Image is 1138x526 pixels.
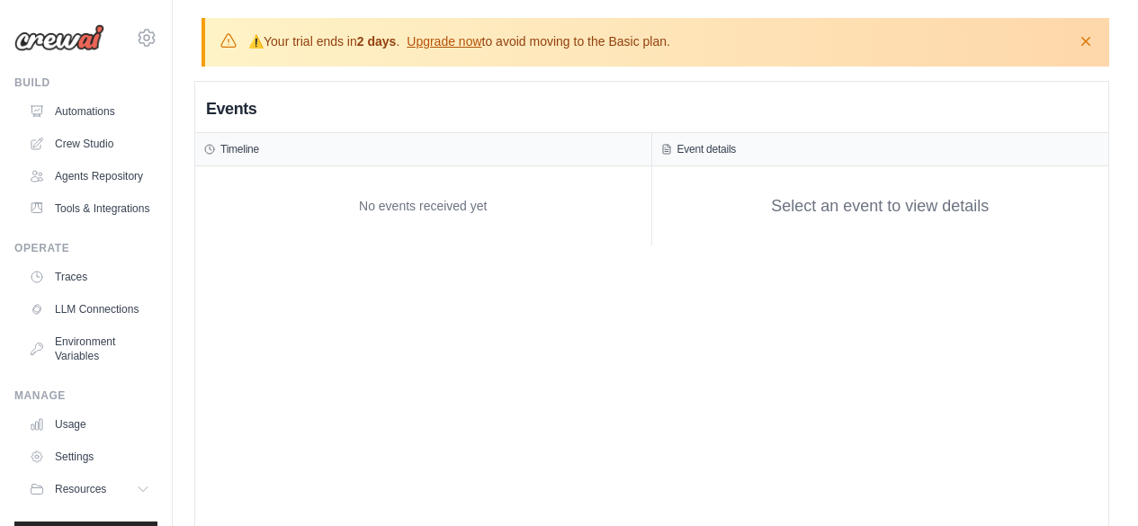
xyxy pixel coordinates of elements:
[55,482,106,496] span: Resources
[204,175,642,236] div: No events received yet
[14,24,104,51] img: Logo
[22,162,157,191] a: Agents Repository
[22,327,157,370] a: Environment Variables
[677,142,737,156] h3: Event details
[407,34,481,49] a: Upgrade now
[220,142,259,156] h3: Timeline
[248,34,264,49] strong: ⚠️
[22,410,157,439] a: Usage
[22,97,157,126] a: Automations
[14,76,157,90] div: Build
[14,241,157,255] div: Operate
[22,263,157,291] a: Traces
[22,442,157,471] a: Settings
[22,129,157,158] a: Crew Studio
[14,388,157,403] div: Manage
[357,34,397,49] strong: 2 days
[248,32,670,50] p: Your trial ends in . to avoid moving to the Basic plan.
[206,96,256,121] h2: Events
[22,475,157,504] button: Resources
[22,295,157,324] a: LLM Connections
[771,194,989,218] div: Select an event to view details
[22,194,157,223] a: Tools & Integrations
